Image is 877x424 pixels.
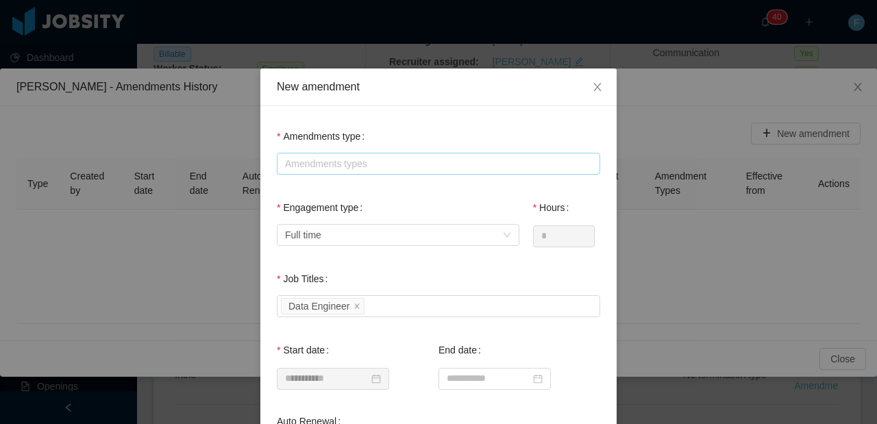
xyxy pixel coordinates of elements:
i: icon: down [503,231,511,240]
i: icon: calendar [533,374,543,384]
div: Data Engineer [288,299,350,314]
i: icon: close [592,82,603,92]
button: Close [578,68,617,107]
li: Data Engineer [281,298,365,314]
input: Amendments type [281,156,288,173]
input: Job Titles [367,299,375,315]
div: Amendments types [285,157,586,171]
div: Full time [285,225,321,245]
i: icon: close [354,303,360,311]
label: Job Titles [277,273,333,284]
input: Hours [534,226,594,247]
div: New amendment [277,79,600,95]
label: Start date [277,345,334,356]
label: Amendments type [277,131,370,142]
label: Engagement type [277,202,368,213]
label: End date [438,345,486,356]
i: icon: calendar [371,374,381,384]
label: Hours [533,202,575,213]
